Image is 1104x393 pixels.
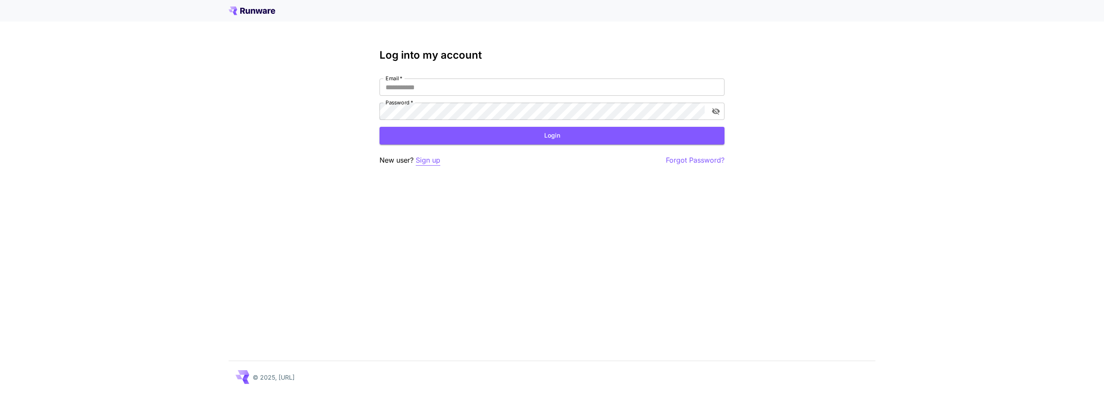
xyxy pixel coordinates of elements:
[379,49,724,61] h3: Log into my account
[379,127,724,145] button: Login
[666,155,724,166] button: Forgot Password?
[379,155,440,166] p: New user?
[386,99,413,106] label: Password
[708,104,724,119] button: toggle password visibility
[386,75,402,82] label: Email
[416,155,440,166] button: Sign up
[253,373,295,382] p: © 2025, [URL]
